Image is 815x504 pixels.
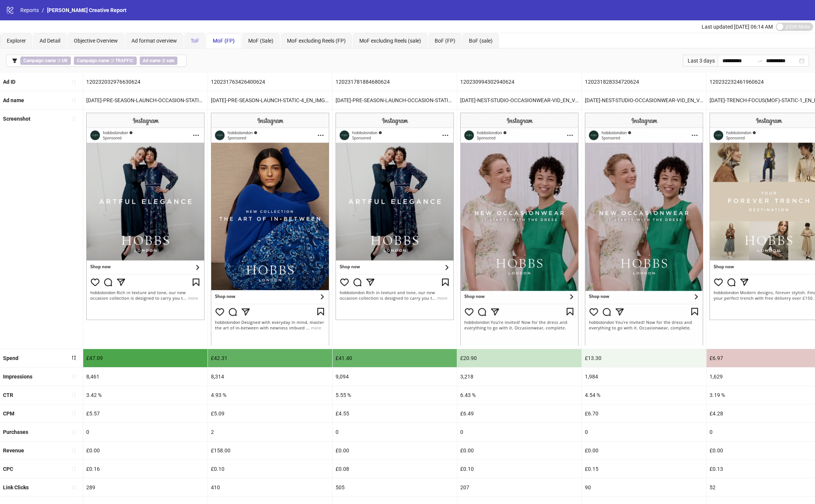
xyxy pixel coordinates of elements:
[702,24,773,30] span: Last updated [DATE] 06:14 AM
[457,404,581,423] div: £6.49
[585,113,703,345] img: Screenshot 120231828334720624
[333,349,457,367] div: £41.40
[83,386,208,404] div: 3.42 %
[333,386,457,404] div: 5.55 %
[435,38,455,44] span: BoF (FP)
[83,91,208,109] div: [DATE]-PRE-SEASON-LAUNCH-OCCASION-STATIC-3_EN_IMG_NI_30072025_F_CC_SC1_None_SEASONAL
[71,448,76,453] span: sort-ascending
[71,116,76,121] span: sort-ascending
[582,386,706,404] div: 4.54 %
[12,58,17,63] span: filter
[131,38,177,44] span: Ad format overview
[582,423,706,441] div: 0
[333,478,457,496] div: 505
[582,91,706,109] div: [DATE]-NEST-STUDIO-OCCASIONWEAR-VID_EN_VID_SP_23072025_F_NSE_SC24_None_BAU
[457,478,581,496] div: 207
[457,349,581,367] div: £20.90
[683,55,718,67] div: Last 3 days
[213,38,235,44] span: MoF (FP)
[3,447,24,453] b: Revenue
[582,73,706,91] div: 120231828334720624
[3,355,18,361] b: Spend
[74,38,118,44] span: Objective Overview
[582,441,706,460] div: £0.00
[40,38,60,44] span: Ad Detail
[208,349,332,367] div: £42.31
[71,374,76,379] span: sort-ascending
[166,58,174,63] b: sale
[83,478,208,496] div: 289
[333,441,457,460] div: £0.00
[74,57,137,65] span: ∋
[333,91,457,109] div: [DATE]-PRE-SEASON-LAUNCH-OCCASION-STATIC-3_EN_IMG_NI_30072025_F_CC_SC1_None_SEASONAL
[359,38,421,44] span: MoF excluding Reels (sale)
[71,485,76,490] span: sort-ascending
[83,73,208,91] div: 120232032976630624
[333,423,457,441] div: 0
[208,478,332,496] div: 410
[211,113,329,345] img: Screenshot 120231763426400624
[457,441,581,460] div: £0.00
[83,423,208,441] div: 0
[457,91,581,109] div: [DATE]-NEST-STUDIO-OCCASIONWEAR-VID_EN_VID_SP_23072025_F_NSE_SC24_None_BAU
[287,38,346,44] span: MoF excluding Reels (FP)
[208,73,332,91] div: 120231763426400624
[20,57,71,65] span: ∋
[83,441,208,460] div: £0.00
[333,368,457,386] div: 9,094
[208,460,332,478] div: £0.10
[83,349,208,367] div: £47.09
[19,6,40,14] a: Reports
[143,58,160,63] b: Ad name
[208,91,332,109] div: [DATE]-PRE-SEASON-LAUNCH-STATIC-4_EN_IMG_NI_28072025_F_CC_SC1_USP10_SEASONAL
[7,38,26,44] span: Explorer
[191,38,199,44] span: ToF
[582,368,706,386] div: 1,984
[47,7,127,13] span: [PERSON_NAME] Creative Report
[333,73,457,91] div: 120231781884680624
[457,73,581,91] div: 120230994302940624
[457,368,581,386] div: 3,218
[71,392,76,397] span: sort-ascending
[208,423,332,441] div: 2
[208,386,332,404] div: 4.93 %
[3,374,32,380] b: Impressions
[582,460,706,478] div: £0.15
[582,349,706,367] div: £13.30
[71,355,76,360] span: sort-descending
[3,484,29,490] b: Link Clicks
[757,58,763,64] span: to
[208,368,332,386] div: 8,314
[469,38,493,44] span: BoF (sale)
[3,411,14,417] b: CPM
[457,423,581,441] div: 0
[83,368,208,386] div: 8,461
[3,97,24,103] b: Ad name
[582,478,706,496] div: 90
[71,79,76,84] span: sort-ascending
[757,58,763,64] span: swap-right
[457,386,581,404] div: 6.43 %
[77,58,109,63] b: Campaign name
[83,460,208,478] div: £0.16
[3,392,13,398] b: CTR
[457,460,581,478] div: £0.10
[71,429,76,435] span: sort-ascending
[208,404,332,423] div: £5.09
[3,429,28,435] b: Purchases
[6,55,186,67] button: Campaign name ∋ UKCampaign name ∋ TRAFFICAd name ∌ sale
[333,460,457,478] div: £0.08
[86,113,205,320] img: Screenshot 120232032976630624
[248,38,273,44] span: MoF (Sale)
[336,113,454,320] img: Screenshot 120231781884680624
[62,58,68,63] b: UK
[83,404,208,423] div: £5.57
[3,116,31,122] b: Screenshot
[208,441,332,460] div: £158.00
[71,466,76,472] span: sort-ascending
[460,113,578,345] img: Screenshot 120230994302940624
[3,466,13,472] b: CPC
[23,58,56,63] b: Campaign name
[115,58,134,63] b: TRAFFIC
[71,98,76,103] span: sort-ascending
